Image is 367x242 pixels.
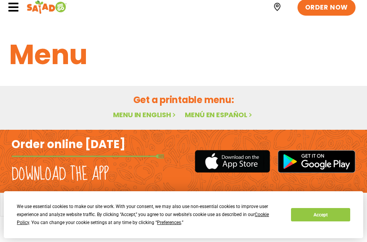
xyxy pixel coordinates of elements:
[11,137,126,152] h2: Order online [DATE]
[185,110,254,119] a: Menú en español
[305,3,348,12] span: ORDER NOW
[291,208,350,221] button: Accept
[157,220,181,225] span: Preferences
[278,150,356,173] img: google_play
[17,203,282,227] div: We use essential cookies to make our site work. With your consent, we may also use non-essential ...
[9,34,358,75] h1: Menu
[11,154,164,158] img: fork
[4,191,363,238] div: Cookie Consent Prompt
[11,164,109,185] h2: Download the app
[195,149,270,174] img: appstore
[113,110,177,119] a: Menu in English
[9,93,358,106] h2: Get a printable menu:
